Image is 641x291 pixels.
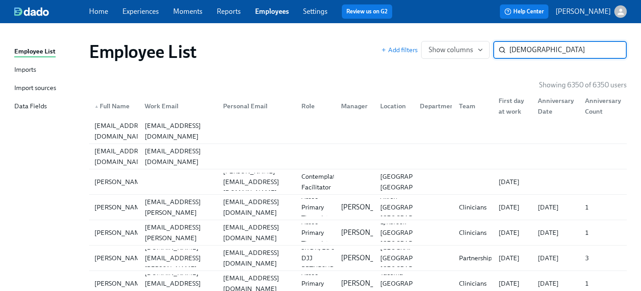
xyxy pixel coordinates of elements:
[14,101,47,112] div: Data Fields
[377,101,413,111] div: Location
[141,211,216,254] div: [PERSON_NAME][EMAIL_ADDRESS][PERSON_NAME][DOMAIN_NAME]
[219,101,294,111] div: Personal Email
[89,169,627,195] a: [PERSON_NAME][PERSON_NAME][EMAIL_ADDRESS][DOMAIN_NAME]Contemplative Facilitator[GEOGRAPHIC_DATA],...
[91,176,150,187] div: [PERSON_NAME]
[14,7,89,16] a: dado
[14,83,82,94] a: Import sources
[216,97,294,115] div: Personal Email
[303,7,328,16] a: Settings
[377,171,451,193] div: [GEOGRAPHIC_DATA], [GEOGRAPHIC_DATA]
[377,242,449,274] div: [GEOGRAPHIC_DATA] [GEOGRAPHIC_DATA] [GEOGRAPHIC_DATA]
[89,220,627,246] a: [PERSON_NAME][PERSON_NAME][EMAIL_ADDRESS][PERSON_NAME][DOMAIN_NAME][EMAIL_ADDRESS][DOMAIN_NAME]As...
[298,101,334,111] div: Role
[141,231,216,285] div: [PERSON_NAME][DOMAIN_NAME][EMAIL_ADDRESS][PERSON_NAME][DOMAIN_NAME]
[91,253,150,263] div: [PERSON_NAME]
[509,41,627,59] input: Search by name
[89,41,197,62] h1: Employee List
[89,169,627,194] div: [PERSON_NAME][PERSON_NAME][EMAIL_ADDRESS][DOMAIN_NAME]Contemplative Facilitator[GEOGRAPHIC_DATA],...
[531,97,578,115] div: Anniversary Date
[534,253,578,263] div: [DATE]
[455,101,491,111] div: Team
[219,166,294,198] div: [PERSON_NAME][EMAIL_ADDRESS][DOMAIN_NAME]
[381,45,418,54] button: Add filters
[452,97,491,115] div: Team
[219,247,294,269] div: [EMAIL_ADDRESS][DOMAIN_NAME]
[298,242,341,274] div: SR DR, Ed & DJJ PRTNRSHPS
[91,97,138,115] div: ▲Full Name
[219,197,294,218] div: [EMAIL_ADDRESS][DOMAIN_NAME]
[91,120,154,142] div: [EMAIL_ADDRESS][DOMAIN_NAME]
[334,97,373,115] div: Manager
[495,176,531,187] div: [DATE]
[91,146,154,167] div: [EMAIL_ADDRESS][DOMAIN_NAME]
[14,46,82,57] a: Employee List
[539,80,627,90] p: Showing 6350 of 6350 users
[455,253,498,263] div: Partnerships
[89,119,627,144] a: [EMAIL_ADDRESS][DOMAIN_NAME][EMAIL_ADDRESS][DOMAIN_NAME]
[141,186,216,229] div: [PERSON_NAME][EMAIL_ADDRESS][PERSON_NAME][DOMAIN_NAME]
[298,217,334,249] div: Assoc Primary Therapist
[91,227,150,238] div: [PERSON_NAME]
[534,227,578,238] div: [DATE]
[89,144,627,169] a: [EMAIL_ADDRESS][DOMAIN_NAME][EMAIL_ADDRESS][DOMAIN_NAME]
[495,227,531,238] div: [DATE]
[534,202,578,213] div: [DATE]
[341,228,396,238] p: [PERSON_NAME]
[138,97,216,115] div: Work Email
[581,253,625,263] div: 3
[534,95,578,117] div: Anniversary Date
[89,246,627,271] a: [PERSON_NAME][PERSON_NAME][DOMAIN_NAME][EMAIL_ADDRESS][PERSON_NAME][DOMAIN_NAME][EMAIL_ADDRESS][D...
[141,146,216,167] div: [EMAIL_ADDRESS][DOMAIN_NAME]
[298,171,347,193] div: Contemplative Facilitator
[373,97,413,115] div: Location
[581,95,625,117] div: Anniversary Count
[377,217,449,249] div: Lynbrook [GEOGRAPHIC_DATA] [GEOGRAPHIC_DATA]
[534,278,578,289] div: [DATE]
[341,253,396,263] p: [PERSON_NAME]
[89,246,627,271] div: [PERSON_NAME][PERSON_NAME][DOMAIN_NAME][EMAIL_ADDRESS][PERSON_NAME][DOMAIN_NAME][EMAIL_ADDRESS][D...
[14,65,82,76] a: Imports
[219,222,294,243] div: [EMAIL_ADDRESS][DOMAIN_NAME]
[504,7,544,16] span: Help Center
[298,191,334,223] div: Assoc Primary Therapist
[421,41,490,59] button: Show columns
[122,7,159,16] a: Experiences
[141,101,216,111] div: Work Email
[377,191,449,223] div: Akron [GEOGRAPHIC_DATA] [GEOGRAPHIC_DATA]
[578,97,625,115] div: Anniversary Count
[173,7,203,16] a: Moments
[429,45,482,54] span: Show columns
[495,253,531,263] div: [DATE]
[341,279,396,288] p: [PERSON_NAME]
[455,227,491,238] div: Clinicians
[14,46,56,57] div: Employee List
[89,195,627,220] a: [PERSON_NAME][PERSON_NAME][EMAIL_ADDRESS][PERSON_NAME][DOMAIN_NAME][EMAIL_ADDRESS][DOMAIN_NAME]As...
[91,278,150,289] div: [PERSON_NAME]
[89,7,108,16] a: Home
[495,278,531,289] div: [DATE]
[91,202,150,213] div: [PERSON_NAME]
[14,7,49,16] img: dado
[141,120,216,142] div: [EMAIL_ADDRESS][DOMAIN_NAME]
[337,101,373,111] div: Manager
[495,202,531,213] div: [DATE]
[455,278,491,289] div: Clinicians
[342,4,392,19] button: Review us on G2
[500,4,548,19] button: Help Center
[416,101,460,111] div: Department
[346,7,388,16] a: Review us on G2
[14,101,82,112] a: Data Fields
[217,7,241,16] a: Reports
[255,7,289,16] a: Employees
[581,202,625,213] div: 1
[89,119,627,143] div: [EMAIL_ADDRESS][DOMAIN_NAME][EMAIL_ADDRESS][DOMAIN_NAME]
[495,95,531,117] div: First day at work
[491,97,531,115] div: First day at work
[91,101,138,111] div: Full Name
[556,5,627,18] button: [PERSON_NAME]
[581,278,625,289] div: 1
